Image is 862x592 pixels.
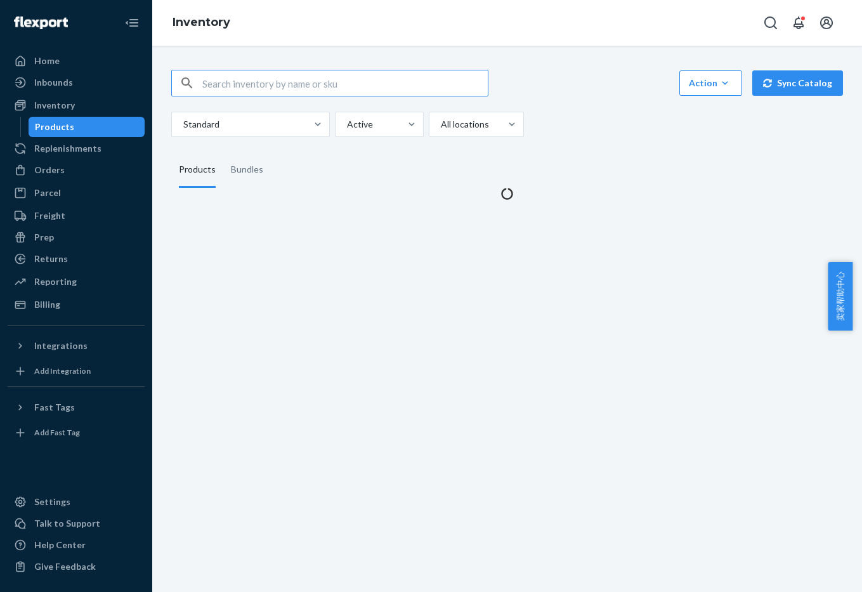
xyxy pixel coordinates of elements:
button: Give Feedback [8,556,145,577]
div: Settings [34,496,70,508]
a: Orders [8,160,145,180]
div: Action [689,77,733,89]
div: Replenishments [34,142,101,155]
div: Help Center [34,539,86,551]
div: Parcel [34,187,61,199]
div: Returns [34,253,68,265]
button: Action [679,70,742,96]
button: 卖家帮助中心 [828,262,852,331]
a: Help Center [8,535,145,555]
div: Give Feedback [34,560,96,573]
div: Add Integration [34,365,91,376]
a: Inventory [173,15,230,29]
a: Freight [8,206,145,226]
div: Prep [34,231,54,244]
a: Billing [8,294,145,315]
a: Talk to Support [8,513,145,534]
button: Close Navigation [119,10,145,36]
a: Reporting [8,272,145,292]
a: Settings [8,492,145,512]
div: Products [179,152,216,188]
div: Fast Tags [34,401,75,414]
div: Products [35,121,74,133]
div: Home [34,55,60,67]
div: Inventory [34,99,75,112]
input: Search inventory by name or sku [202,70,488,96]
a: Products [29,117,145,137]
button: Open account menu [814,10,839,36]
input: All locations [440,118,441,131]
a: Prep [8,227,145,247]
a: Returns [8,249,145,269]
div: Talk to Support [34,517,100,530]
button: Open notifications [786,10,811,36]
button: Open Search Box [758,10,783,36]
a: Replenishments [8,138,145,159]
a: Add Fast Tag [8,423,145,443]
a: Inventory [8,95,145,115]
button: Sync Catalog [752,70,843,96]
div: Orders [34,164,65,176]
input: Standard [182,118,183,131]
ol: breadcrumbs [162,4,240,41]
div: Add Fast Tag [34,427,80,438]
div: Billing [34,298,60,311]
a: Parcel [8,183,145,203]
div: Freight [34,209,65,222]
button: Integrations [8,336,145,356]
a: Inbounds [8,72,145,93]
a: Home [8,51,145,71]
div: Reporting [34,275,77,288]
div: Inbounds [34,76,73,89]
img: Flexport logo [14,16,68,29]
div: Integrations [34,339,88,352]
input: Active [346,118,347,131]
button: Fast Tags [8,397,145,418]
a: Add Integration [8,361,145,381]
div: Bundles [231,152,263,188]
